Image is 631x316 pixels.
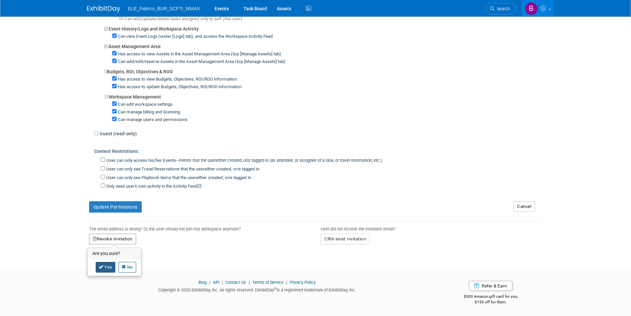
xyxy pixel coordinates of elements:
span: either created, or [216,158,247,163]
label: Can manage billing and licensing [117,109,180,115]
label: User can only see Playbook items that the user is tagged in [105,175,251,181]
a: Refer & Earn [469,281,512,291]
a: Yes [96,262,115,273]
div: Content Restrictions: [94,144,542,156]
h3: Are you sure? [88,248,141,259]
div: Budgets, ROI, Objectives & ROO [104,65,542,75]
span: | [220,280,225,285]
label: Can add/update/delete tasks assigned only to self (this user) [123,16,242,22]
label: Can manage users and permissions [117,117,187,123]
div: Copyright © 2025 ExhibitDay, Inc. All rights reserved. ExhibitDay is a registered trademark of Ex... [87,285,428,293]
a: No [119,262,136,273]
label: Has access to view Budgets, Objectives, ROI/ROO information [117,76,237,83]
span: either created, or [196,175,229,180]
label: Can add/edit/reserve Assets in the Asset Management Area (top [Manage Assets] tab) [117,59,286,65]
a: API [213,280,219,285]
span: | [208,280,212,285]
label: User can only access his/her Events [105,158,382,164]
span: either created, or [204,166,237,171]
img: ExhibitDay [87,6,120,12]
a: Blog [198,280,207,285]
div: $500 Amazon gift card for you, [437,289,544,305]
div: User did not receive the invitation email? [321,221,542,234]
label: Can edit workspace settings [117,101,173,108]
div: Workspace Management [104,90,542,100]
span: | [285,280,289,285]
img: Brystol Cheek [525,2,538,15]
div: $150 off for them. [437,299,544,305]
label: Has access to view Assets in the Asset Management Area (top [Manage Assets] tab) [117,51,281,57]
button: Re-send Invitation [321,234,370,244]
label: Can view Event Logs (under [Logs] tab), and access the Workspace Activity Feed [117,33,273,40]
span: -- events that the user is tagged in (as attendee, or assignee of a task, or travel reservation, ... [176,158,382,163]
div: The email address is wrong? Or, the user should not join this workspace anymore? [89,221,311,234]
button: Update Permissions [89,201,142,213]
a: Cancel [513,201,535,212]
label: Only sees user's own activity in the Activity Feed [105,183,201,190]
button: Revoke Invitation [89,234,136,244]
a: Contact Us [226,280,246,285]
span: | [247,280,251,285]
a: Search [486,3,516,15]
div: Asset Management Area [104,40,542,50]
span: ELE_Fabrics_BUR_SCFTI_WMAX [128,6,200,11]
a: Privacy Policy [290,280,316,285]
label: Guest (read-only) [98,130,137,137]
a: Terms of Service [252,280,284,285]
label: User can only see Travel Reservations that the user is tagged in [105,166,259,172]
sup: ® [274,287,277,290]
div: Event History/Logs and Workspace Activity [104,22,542,32]
span: Search [495,6,510,11]
label: Has access to update Budgets, Objectives, ROI/ROO information [117,84,241,90]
